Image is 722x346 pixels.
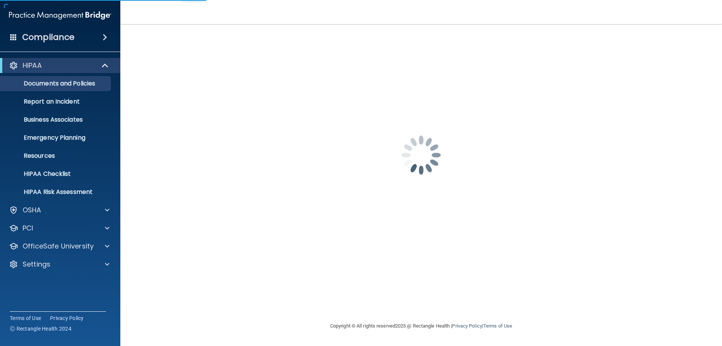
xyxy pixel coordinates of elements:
h4: Compliance [22,32,74,43]
p: OfficeSafe University [23,242,94,251]
p: Resources [5,152,108,160]
p: Emergency Planning [5,134,108,142]
p: Settings [23,260,50,269]
p: Report an Incident [5,98,108,105]
a: HIPAA [9,61,109,70]
div: Copyright © All rights reserved 2025 @ Rectangle Health | | [284,314,558,338]
p: PCI [23,224,33,233]
a: Terms of Use [10,314,41,322]
img: spinner.e123f6fc.gif [384,117,459,193]
a: Settings [9,260,109,269]
p: HIPAA Risk Assessment [5,188,108,196]
a: Privacy Policy [452,323,482,329]
a: OSHA [9,206,109,215]
a: OfficeSafe University [9,242,109,251]
a: Terms of Use [483,323,512,329]
p: HIPAA [23,61,42,70]
img: PMB logo [9,8,111,23]
p: OSHA [23,206,41,215]
p: Documents and Policies [5,80,108,87]
iframe: Drift Widget Chat Controller [592,293,713,323]
a: Privacy Policy [50,314,84,322]
span: Ⓒ Rectangle Health 2024 [10,325,71,332]
p: Business Associates [5,116,108,123]
a: PCI [9,224,109,233]
p: HIPAA Checklist [5,170,108,178]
